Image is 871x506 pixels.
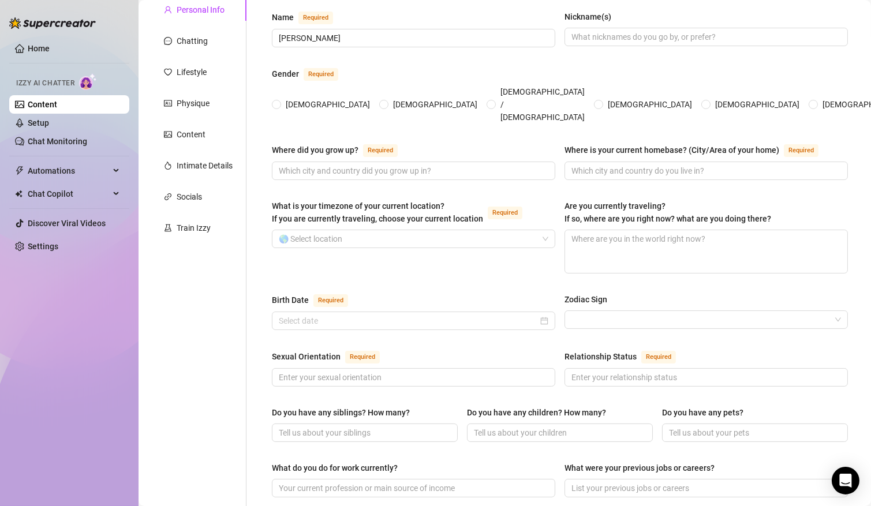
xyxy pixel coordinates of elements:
span: Required [641,351,676,363]
input: Relationship Status [571,371,839,384]
div: Intimate Details [177,159,233,172]
a: Discover Viral Videos [28,219,106,228]
input: What do you do for work currently? [279,482,546,494]
input: Where did you grow up? [279,164,546,177]
span: Required [784,144,818,157]
div: Birth Date [272,294,309,306]
input: Where is your current homebase? (City/Area of your home) [571,164,839,177]
input: Nickname(s) [571,31,839,43]
span: heart [164,68,172,76]
div: Personal Info [177,3,225,16]
span: Izzy AI Chatter [16,78,74,89]
span: [DEMOGRAPHIC_DATA] / [DEMOGRAPHIC_DATA] [496,85,589,123]
span: Required [488,207,522,219]
div: Relationship Status [565,350,637,363]
span: idcard [164,99,172,107]
span: Automations [28,162,110,180]
input: Name [279,32,546,44]
div: Where is your current homebase? (City/Area of your home) [565,144,779,156]
a: Content [28,100,57,109]
label: Where did you grow up? [272,143,410,157]
div: Socials [177,190,202,203]
span: Chat Copilot [28,185,110,203]
span: experiment [164,224,172,232]
span: [DEMOGRAPHIC_DATA] [711,98,804,111]
span: [DEMOGRAPHIC_DATA] [388,98,482,111]
input: What were your previous jobs or careers? [571,482,839,494]
span: Required [298,12,333,24]
div: Do you have any children? How many? [467,406,606,419]
img: AI Chatter [79,73,97,90]
div: Nickname(s) [565,10,611,23]
span: thunderbolt [15,166,24,175]
label: Gender [272,67,351,81]
img: logo-BBDzfeDw.svg [9,17,96,29]
span: [DEMOGRAPHIC_DATA] [281,98,375,111]
div: Do you have any siblings? How many? [272,406,410,419]
span: user [164,6,172,14]
a: Chat Monitoring [28,137,87,146]
span: Required [345,351,380,363]
span: link [164,193,172,201]
a: Setup [28,118,49,128]
div: Train Izzy [177,222,211,234]
div: Where did you grow up? [272,144,358,156]
label: Name [272,10,346,24]
div: Lifestyle [177,66,207,78]
div: Physique [177,97,210,110]
span: [DEMOGRAPHIC_DATA] [603,98,697,111]
label: What do you do for work currently? [272,462,406,474]
span: picture [164,130,172,138]
label: Sexual Orientation [272,350,392,363]
div: What do you do for work currently? [272,462,398,474]
label: Do you have any children? How many? [467,406,614,419]
span: Are you currently traveling? If so, where are you right now? what are you doing there? [565,201,771,223]
a: Settings [28,242,58,251]
label: What were your previous jobs or careers? [565,462,723,474]
div: Do you have any pets? [662,406,743,419]
input: Do you have any children? How many? [474,426,644,439]
label: Do you have any pets? [662,406,752,419]
label: Nickname(s) [565,10,619,23]
label: Relationship Status [565,350,689,363]
label: Do you have any siblings? How many? [272,406,418,419]
input: Sexual Orientation [279,371,546,384]
div: Name [272,11,294,24]
label: Where is your current homebase? (City/Area of your home) [565,143,831,157]
label: Birth Date [272,293,361,307]
a: Home [28,44,50,53]
span: What is your timezone of your current location? If you are currently traveling, choose your curre... [272,201,483,223]
span: message [164,37,172,45]
input: Birth Date [279,314,538,327]
span: Required [304,68,338,81]
span: Required [363,144,398,157]
div: Zodiac Sign [565,293,607,306]
label: Zodiac Sign [565,293,615,306]
div: What were your previous jobs or careers? [565,462,715,474]
div: Open Intercom Messenger [832,467,859,494]
span: fire [164,162,172,170]
div: Chatting [177,35,208,47]
img: Chat Copilot [15,190,23,198]
span: Required [313,294,348,307]
div: Content [177,128,205,141]
input: Do you have any pets? [669,426,839,439]
div: Sexual Orientation [272,350,341,363]
div: Gender [272,68,299,80]
input: Do you have any siblings? How many? [279,426,448,439]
